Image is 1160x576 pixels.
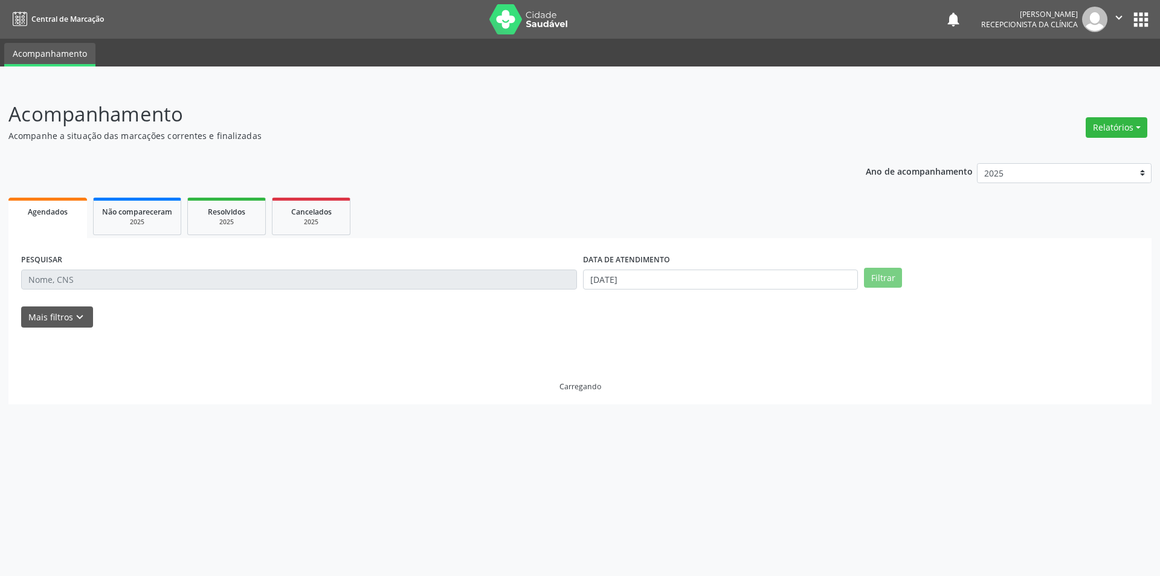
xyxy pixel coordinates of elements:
i:  [1112,11,1126,24]
button: Mais filtroskeyboard_arrow_down [21,306,93,328]
span: Recepcionista da clínica [981,19,1078,30]
button: Relatórios [1086,117,1147,138]
span: Não compareceram [102,207,172,217]
label: DATA DE ATENDIMENTO [583,251,670,270]
span: Cancelados [291,207,332,217]
button: notifications [945,11,962,28]
button:  [1107,7,1130,32]
div: Carregando [559,381,601,392]
a: Acompanhamento [4,43,95,66]
div: 2025 [196,218,257,227]
a: Central de Marcação [8,9,104,29]
span: Agendados [28,207,68,217]
input: Nome, CNS [21,270,577,290]
span: Central de Marcação [31,14,104,24]
input: Selecione um intervalo [583,270,858,290]
p: Acompanhamento [8,99,808,129]
p: Ano de acompanhamento [866,163,973,178]
div: 2025 [102,218,172,227]
img: img [1082,7,1107,32]
span: Resolvidos [208,207,245,217]
button: apps [1130,9,1152,30]
div: 2025 [281,218,341,227]
label: PESQUISAR [21,251,62,270]
p: Acompanhe a situação das marcações correntes e finalizadas [8,129,808,142]
button: Filtrar [864,268,902,288]
i: keyboard_arrow_down [73,311,86,324]
div: [PERSON_NAME] [981,9,1078,19]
